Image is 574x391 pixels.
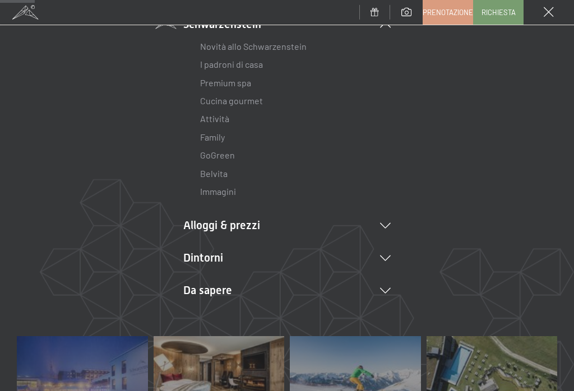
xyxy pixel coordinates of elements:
a: Cucina gourmet [200,95,263,106]
a: Family [200,132,225,142]
span: Richiesta [482,7,516,17]
a: Novità allo Schwarzenstein [200,41,307,52]
a: Immagini [200,186,236,197]
a: Prenotazione [423,1,473,24]
a: I padroni di casa [200,59,263,69]
a: Richiesta [474,1,523,24]
span: Prenotazione [423,7,473,17]
a: Belvita [200,168,228,179]
a: GoGreen [200,150,235,160]
a: Attività [200,113,229,124]
a: Premium spa [200,77,251,88]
